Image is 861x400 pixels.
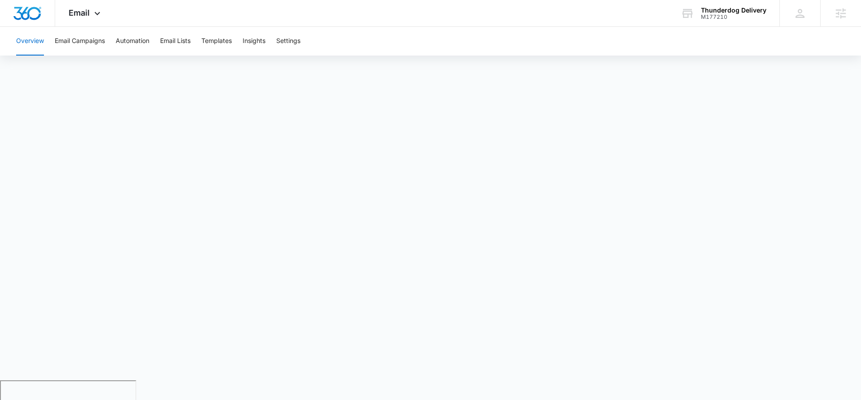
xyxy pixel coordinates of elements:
button: Templates [201,27,232,56]
button: Insights [243,27,265,56]
div: account id [701,14,766,20]
button: Settings [276,27,300,56]
button: Email Campaigns [55,27,105,56]
button: Email Lists [160,27,191,56]
button: Automation [116,27,149,56]
div: account name [701,7,766,14]
button: Overview [16,27,44,56]
span: Email [69,8,90,17]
